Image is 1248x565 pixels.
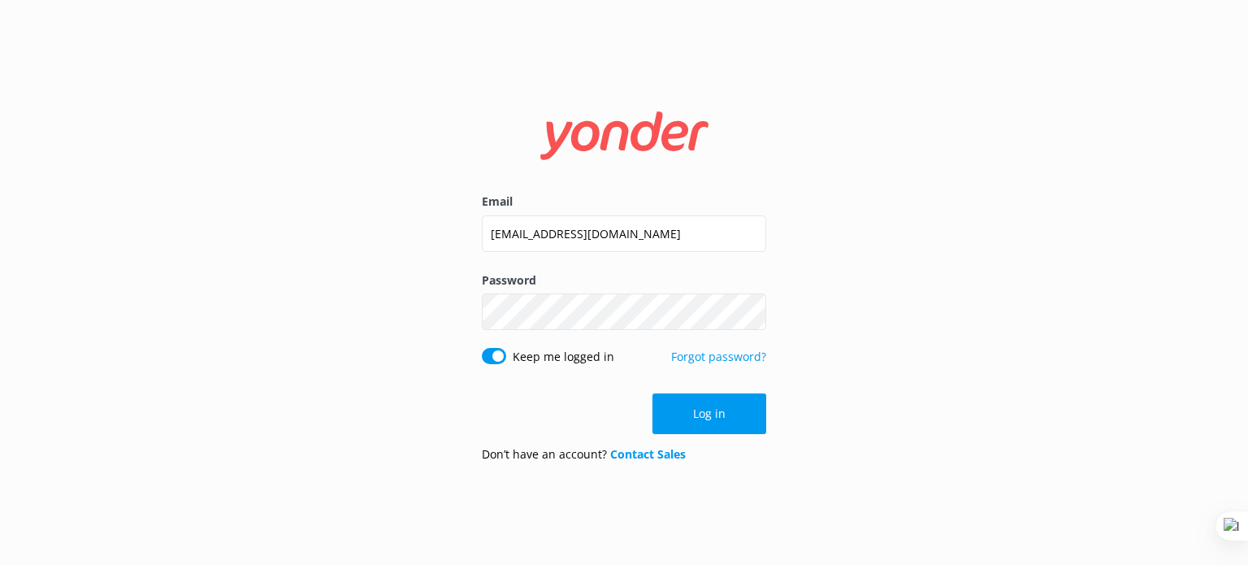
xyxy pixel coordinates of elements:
a: Contact Sales [610,446,686,462]
button: Log in [652,393,766,434]
label: Email [482,193,766,211]
input: user@emailaddress.com [482,215,766,252]
label: Password [482,272,766,289]
button: Show password [734,296,766,328]
label: Keep me logged in [513,348,614,366]
p: Don’t have an account? [482,445,686,463]
a: Forgot password? [671,349,766,364]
